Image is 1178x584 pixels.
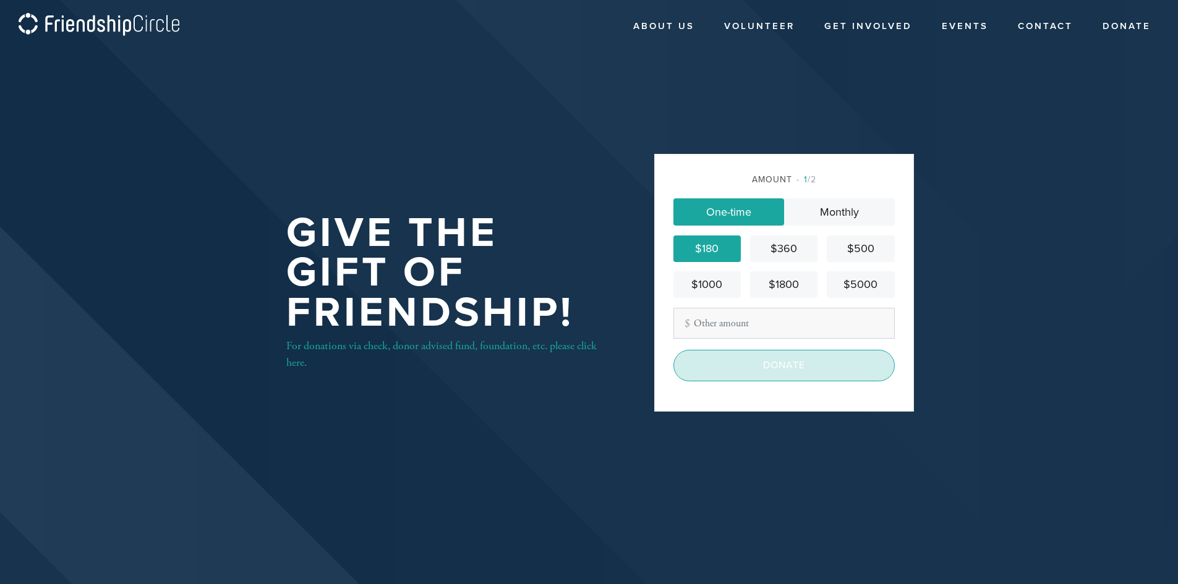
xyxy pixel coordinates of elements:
a: One-time [673,198,784,226]
div: $500 [832,240,889,257]
a: $1000 [673,271,741,298]
div: $5000 [832,276,889,293]
a: Volunteer [715,15,804,38]
a: Events [933,15,997,38]
span: 1 [804,174,808,185]
a: $5000 [827,271,894,298]
div: $1000 [678,276,736,293]
input: Other amount [673,308,895,339]
div: $360 [755,240,813,257]
img: logo_fc.png [19,13,179,37]
h1: Give the Gift of Friendship! [286,213,614,333]
a: $180 [673,235,741,262]
span: /2 [796,174,816,185]
a: Contact [1009,15,1082,38]
a: Get Involved [815,15,921,38]
a: About Us [624,15,704,38]
a: $360 [750,235,817,262]
div: $1800 [755,276,813,293]
input: Donate [673,350,895,381]
a: $500 [827,235,894,262]
a: Donate [1093,15,1160,38]
div: Amount [673,173,895,186]
a: Monthly [784,198,895,226]
div: $180 [678,240,736,257]
a: $1800 [750,271,817,298]
a: For donations via check, donor advised fund, foundation, etc. please click here. [286,339,597,370]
